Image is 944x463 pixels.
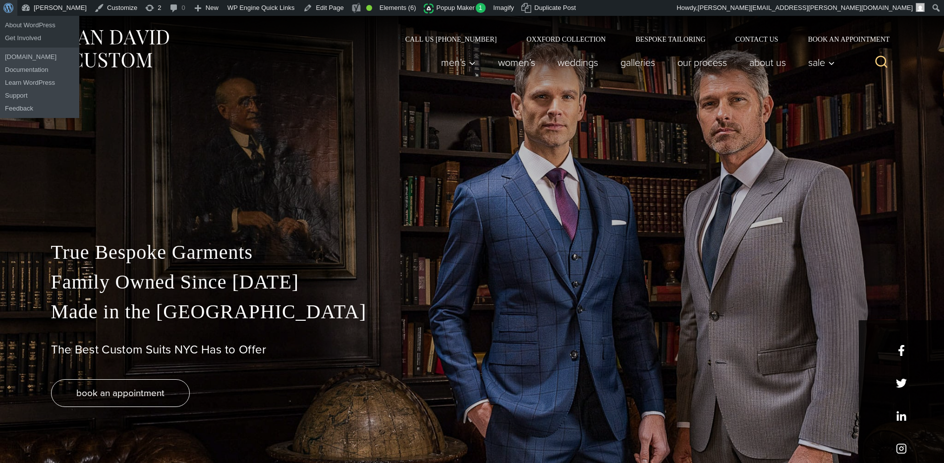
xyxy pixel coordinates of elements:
[23,7,43,16] span: Help
[476,3,486,13] span: 1
[51,237,893,327] p: True Bespoke Garments Family Owned Since [DATE] Made in the [GEOGRAPHIC_DATA]
[51,379,190,407] a: book an appointment
[620,36,720,43] a: Bespoke Tailoring
[797,53,840,72] button: Sale sub menu toggle
[738,53,797,72] a: About Us
[51,343,893,357] h1: The Best Custom Suits NYC Has to Offer
[430,53,840,72] nav: Primary Navigation
[390,36,512,43] a: Call Us [PHONE_NUMBER]
[721,36,793,43] a: Contact Us
[870,51,893,74] button: View Search Form
[793,36,893,43] a: Book an Appointment
[390,36,893,43] nav: Secondary Navigation
[609,53,666,72] a: Galleries
[698,4,913,11] span: [PERSON_NAME][EMAIL_ADDRESS][PERSON_NAME][DOMAIN_NAME]
[546,53,609,72] a: weddings
[511,36,620,43] a: Oxxford Collection
[76,386,165,400] span: book an appointment
[51,27,170,71] img: Alan David Custom
[666,53,738,72] a: Our Process
[487,53,546,72] a: Women’s
[430,53,487,72] button: Men’s sub menu toggle
[366,5,372,11] div: Good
